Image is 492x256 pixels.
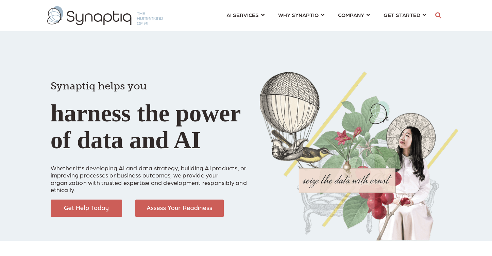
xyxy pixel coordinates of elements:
[260,71,459,241] img: Collage of girl, balloon, bird, and butterfly, with seize the data with ernst text
[51,157,250,193] p: Whether it’s developing AI and data strategy, building AI products, or improving processes or bus...
[220,3,433,28] nav: menu
[51,200,122,217] img: Get Help Today
[384,8,426,21] a: GET STARTED
[226,8,265,21] a: AI SERVICES
[51,68,250,154] h1: harness the power of data and AI
[278,8,324,21] a: WHY SYNAPTIQ
[338,8,370,21] a: COMPANY
[51,80,147,92] span: Synaptiq helps you
[135,200,224,217] img: Assess Your Readiness
[226,10,259,19] span: AI SERVICES
[384,10,420,19] span: GET STARTED
[278,10,319,19] span: WHY SYNAPTIQ
[47,6,163,25] img: synaptiq logo-1
[338,10,364,19] span: COMPANY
